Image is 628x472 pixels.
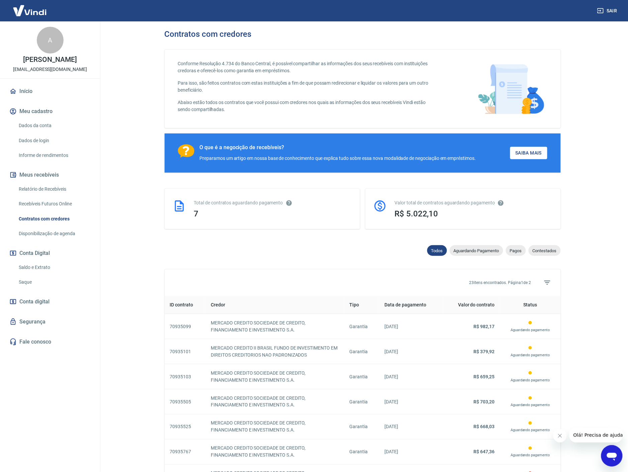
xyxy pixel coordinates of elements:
button: Meus recebíveis [8,168,92,182]
p: MERCADO CREDITO SOCIEDADE DE CREDITO, FINANCIAMENTO E INVESTIMENTO S.A. [211,370,339,384]
span: Aguardando Pagamento [450,248,503,253]
div: Este contrato ainda não foi processado pois está aguardando o pagamento ser feito na data program... [506,420,555,434]
strong: R$ 982,17 [474,324,495,329]
span: Olá! Precisa de ajuda? [4,5,56,10]
p: MERCADO CREDITO SOCIEDADE DE CREDITO, FINANCIAMENTO E INVESTIMENTO S.A. [211,420,339,434]
div: Aguardando Pagamento [450,245,503,256]
p: MERCADO CREDITO SOCIEDADE DE CREDITO, FINANCIAMENTO E INVESTIMENTO S.A. [211,319,339,334]
p: Garantia [350,323,374,330]
a: Conta digital [8,294,92,309]
span: R$ 5.022,10 [395,209,438,218]
a: Início [8,84,92,99]
a: Fale conosco [8,335,92,349]
a: Saque [16,275,92,289]
th: Credor [206,296,344,314]
span: Filtros [539,275,555,291]
button: Sair [596,5,620,17]
img: main-image.9f1869c469d712ad33ce.png [475,60,547,117]
div: Total de contratos aguardando pagamento [194,199,352,206]
div: Preparamos um artigo em nossa base de conhecimento que explica tudo sobre essa nova modalidade de... [200,155,476,162]
div: 7 [194,209,352,218]
div: Este contrato ainda não foi processado pois está aguardando o pagamento ser feito na data program... [506,445,555,459]
img: Ícone com um ponto de interrogação. [178,144,194,158]
th: Status [500,296,561,314]
svg: O valor comprometido não se refere a pagamentos pendentes na Vindi e sim como garantia a outras i... [498,200,504,206]
p: [DATE] [385,398,437,405]
strong: R$ 659,25 [474,374,495,379]
strong: R$ 703,20 [474,399,495,404]
a: Saiba Mais [510,147,547,159]
button: Conta Digital [8,246,92,261]
span: Pagos [506,248,526,253]
strong: R$ 647,36 [474,449,495,455]
a: Dados de login [16,134,92,148]
div: Contestados [529,245,561,256]
p: [PERSON_NAME] [23,56,77,63]
a: Saldo e Extrato [16,261,92,274]
p: [DATE] [385,423,437,431]
span: Conta digital [19,297,50,306]
div: Valor total de contratos aguardando pagamento [395,199,553,206]
p: Garantia [350,449,374,456]
strong: R$ 668,03 [474,424,495,430]
p: 70935767 [170,449,200,456]
p: Aguardando pagamento [506,377,555,383]
p: Para isso, são feitos contratos com estas instituições a fim de que possam redirecionar e liquida... [178,80,437,94]
h3: Contratos com credores [165,29,252,39]
div: A [37,27,64,54]
span: Contestados [529,248,561,253]
p: Aguardando pagamento [506,352,555,358]
p: 70935099 [170,323,200,330]
p: 70935505 [170,398,200,405]
p: 70935103 [170,373,200,380]
a: Segurança [8,314,92,329]
p: 23 itens encontrados. Página 1 de 2 [469,280,531,286]
p: Aguardando pagamento [506,428,555,434]
p: Garantia [350,348,374,355]
p: Aguardando pagamento [506,453,555,459]
a: Contratos com credores [16,212,92,226]
p: [EMAIL_ADDRESS][DOMAIN_NAME] [13,66,87,73]
a: Dados da conta [16,119,92,132]
p: Garantia [350,423,374,431]
iframe: Mensagem da empresa [569,428,623,443]
div: Todos [427,245,447,256]
th: Valor do contrato [443,296,500,314]
p: Garantia [350,398,374,405]
p: 70935525 [170,423,200,431]
p: [DATE] [385,348,437,355]
div: Este contrato ainda não foi processado pois está aguardando o pagamento ser feito na data program... [506,320,555,333]
p: MERCADO CREDITO II BRASIL FUNDO DE INVESTIMENTO EM DIREITOS CREDITORIOS NAO PADRONIZADOS [211,345,339,359]
a: Recebíveis Futuros Online [16,197,92,211]
iframe: Fechar mensagem [553,429,567,443]
strong: R$ 379,92 [474,349,495,354]
div: Este contrato ainda não foi processado pois está aguardando o pagamento ser feito na data program... [506,370,555,383]
p: MERCADO CREDITO SOCIEDADE DE CREDITO, FINANCIAMENTO E INVESTIMENTO S.A. [211,445,339,459]
iframe: Botão para abrir a janela de mensagens [601,445,623,467]
p: Aguardando pagamento [506,402,555,408]
a: Relatório de Recebíveis [16,182,92,196]
th: ID contrato [165,296,206,314]
img: Vindi [8,0,52,21]
p: [DATE] [385,323,437,330]
a: Disponibilização de agenda [16,227,92,241]
div: O que é a negocição de recebíveis? [200,144,476,151]
p: 70935101 [170,348,200,355]
p: Aguardando pagamento [506,327,555,333]
svg: Esses contratos não se referem à Vindi, mas sim a outras instituições. [286,200,292,206]
button: Meu cadastro [8,104,92,119]
p: [DATE] [385,373,437,380]
p: Abaixo estão todos os contratos que você possui com credores nos quais as informações dos seus re... [178,99,437,113]
p: MERCADO CREDITO SOCIEDADE DE CREDITO, FINANCIAMENTO E INVESTIMENTO S.A. [211,395,339,409]
p: Garantia [350,373,374,380]
th: Data de pagamento [379,296,443,314]
div: Pagos [506,245,526,256]
div: Este contrato ainda não foi processado pois está aguardando o pagamento ser feito na data program... [506,345,555,358]
p: Conforme Resolução 4.734 do Banco Central, é possível compartilhar as informações dos seus recebí... [178,60,437,74]
a: Informe de rendimentos [16,149,92,162]
th: Tipo [344,296,379,314]
div: Este contrato ainda não foi processado pois está aguardando o pagamento ser feito na data program... [506,395,555,408]
span: Todos [427,248,447,253]
p: [DATE] [385,449,437,456]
